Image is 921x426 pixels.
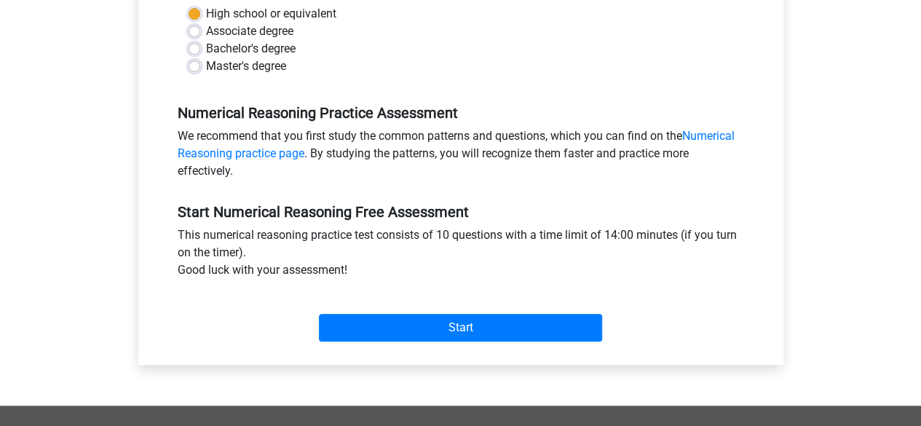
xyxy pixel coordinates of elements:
div: We recommend that you first study the common patterns and questions, which you can find on the . ... [167,127,755,186]
input: Start [319,314,602,342]
label: Master's degree [206,58,286,75]
label: High school or equivalent [206,5,336,23]
h5: Start Numerical Reasoning Free Assessment [178,203,744,221]
h5: Numerical Reasoning Practice Assessment [178,104,744,122]
div: This numerical reasoning practice test consists of 10 questions with a time limit of 14:00 minute... [167,226,755,285]
label: Bachelor's degree [206,40,296,58]
label: Associate degree [206,23,293,40]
